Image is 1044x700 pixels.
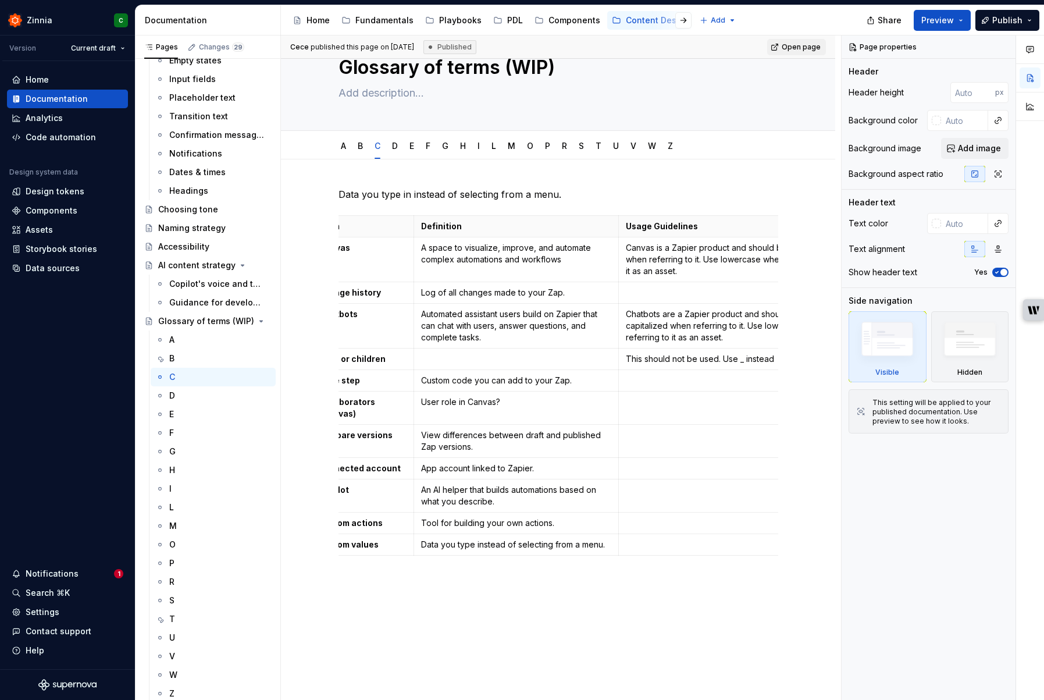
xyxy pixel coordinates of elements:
[151,144,276,163] a: Notifications
[140,219,276,237] a: Naming strategy
[557,133,572,158] div: R
[151,126,276,144] a: Confirmation messages
[8,13,22,27] img: 45b30344-6175-44f5-928b-e1fa7fb9357c.png
[849,115,918,126] div: Background color
[7,603,128,621] a: Settings
[455,133,471,158] div: H
[613,141,619,151] a: U
[608,133,623,158] div: U
[992,15,1022,26] span: Publish
[140,200,276,219] a: Choosing tone
[151,424,276,442] a: F
[491,141,496,151] a: L
[169,129,265,141] div: Confirmation messages
[140,312,276,331] a: Glossary of terms (WIP)
[7,259,128,278] a: Data sources
[151,517,276,535] a: M
[442,141,448,151] a: G
[319,221,407,232] p: Term
[319,518,383,528] strong: custom actions
[421,133,435,158] div: F
[169,632,175,644] div: U
[151,647,276,666] a: V
[7,70,128,89] a: Home
[7,622,128,641] button: Contact support
[596,141,601,151] a: T
[151,535,276,554] a: O
[527,141,533,151] a: O
[169,539,176,550] div: O
[119,16,123,25] div: C
[849,168,943,180] div: Background aspect ratio
[158,241,209,253] div: Accessibility
[26,112,63,124] div: Analytics
[341,141,346,151] a: A
[290,42,309,51] span: Cece
[7,221,128,239] a: Assets
[169,651,175,662] div: V
[540,133,555,158] div: P
[849,197,896,208] div: Header text
[507,15,523,26] div: PDL
[158,260,236,271] div: AI content strategy
[875,368,899,377] div: Visible
[26,186,84,197] div: Design tokens
[421,429,611,453] p: View differences between draft and published Zap versions.
[353,133,368,158] div: B
[849,87,904,98] div: Header height
[375,141,380,151] a: C
[460,141,466,151] a: H
[931,311,1009,382] div: Hidden
[626,133,641,158] div: V
[151,628,276,647] a: U
[437,133,453,158] div: G
[421,287,611,299] p: Log of all changes made to your Zap.
[7,584,128,602] button: Search ⌘K
[319,430,393,440] strong: compare versions
[591,133,606,158] div: T
[151,461,276,479] a: H
[782,42,821,52] span: Open page
[668,141,673,151] a: Z
[626,308,836,343] p: Chatbots are a Zapier product and should be capitalized when referring to it. Use lowercase when ...
[861,10,909,31] button: Share
[319,375,360,385] strong: code step
[169,353,174,364] div: B
[478,141,480,151] a: I
[151,107,276,126] a: Transition text
[7,128,128,147] a: Code automation
[337,11,418,30] a: Fundamentals
[7,109,128,127] a: Analytics
[199,42,244,52] div: Changes
[7,90,128,108] a: Documentation
[548,15,600,26] div: Components
[151,163,276,182] a: Dates & times
[169,166,226,178] div: Dates & times
[405,133,419,158] div: E
[849,66,878,77] div: Header
[151,442,276,461] a: G
[26,262,80,274] div: Data sources
[169,185,208,197] div: Headings
[151,666,276,684] a: W
[421,11,486,30] a: Playbooks
[169,446,176,457] div: G
[288,9,694,32] div: Page tree
[319,397,377,418] strong: collaborators (Canvas)
[169,111,228,122] div: Transition text
[151,70,276,88] a: Input fields
[957,368,982,377] div: Hidden
[307,15,330,26] div: Home
[626,242,836,277] p: Canvas is a Zapier product and should be capitalized when referring to it. Use lowercase when ref...
[423,40,476,54] div: Published
[626,15,689,26] div: Content Design
[151,368,276,386] a: C
[767,39,826,55] a: Open page
[114,569,123,578] span: 1
[169,520,177,532] div: M
[630,141,636,151] a: V
[151,479,276,498] a: I
[169,576,174,588] div: R
[169,595,174,606] div: S
[409,141,414,151] a: E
